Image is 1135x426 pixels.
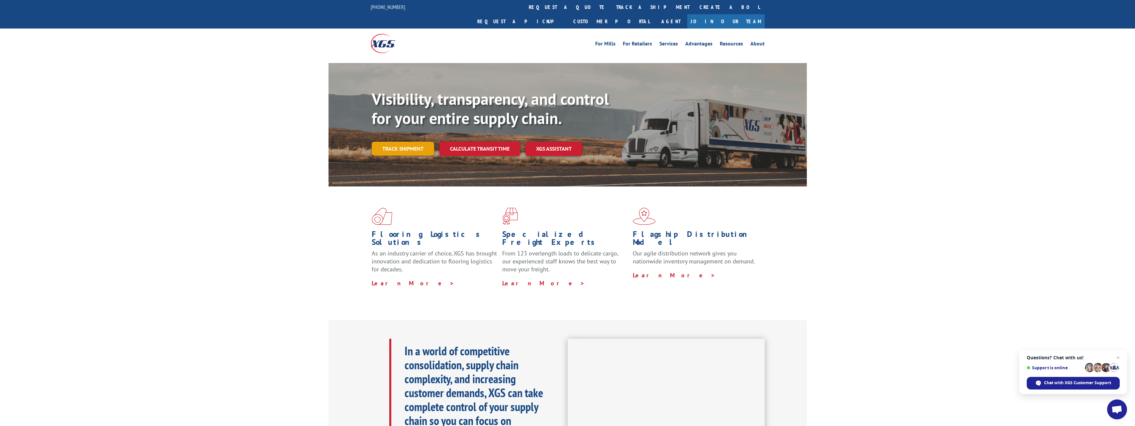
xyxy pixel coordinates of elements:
a: Track shipment [372,142,434,156]
a: Learn More > [372,279,454,287]
a: Learn More > [633,271,715,279]
span: As an industry carrier of choice, XGS has brought innovation and dedication to flooring logistics... [372,249,497,273]
a: Join Our Team [687,14,765,29]
a: For Retailers [623,41,652,48]
a: About [750,41,765,48]
a: XGS ASSISTANT [525,142,582,156]
span: Questions? Chat with us! [1027,355,1120,360]
a: Request a pickup [472,14,568,29]
img: xgs-icon-focused-on-flooring-red [502,208,518,225]
p: From 123 overlength loads to delicate cargo, our experienced staff knows the best way to move you... [502,249,628,279]
span: Our agile distribution network gives you nationwide inventory management on demand. [633,249,755,265]
a: [PHONE_NUMBER] [371,4,405,10]
a: Customer Portal [568,14,655,29]
a: Services [659,41,678,48]
span: Support is online [1027,365,1083,370]
a: Agent [655,14,687,29]
a: Calculate transit time [439,142,520,156]
span: Chat with XGS Customer Support [1044,380,1111,386]
a: Open chat [1107,399,1127,419]
h1: Flooring Logistics Solutions [372,230,497,249]
img: xgs-icon-total-supply-chain-intelligence-red [372,208,392,225]
h1: Flagship Distribution Model [633,230,758,249]
a: Learn More > [502,279,585,287]
a: For Mills [595,41,615,48]
b: Visibility, transparency, and control for your entire supply chain. [372,89,609,128]
a: Resources [720,41,743,48]
span: Chat with XGS Customer Support [1027,377,1120,390]
a: Advantages [685,41,712,48]
h1: Specialized Freight Experts [502,230,628,249]
img: xgs-icon-flagship-distribution-model-red [633,208,656,225]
